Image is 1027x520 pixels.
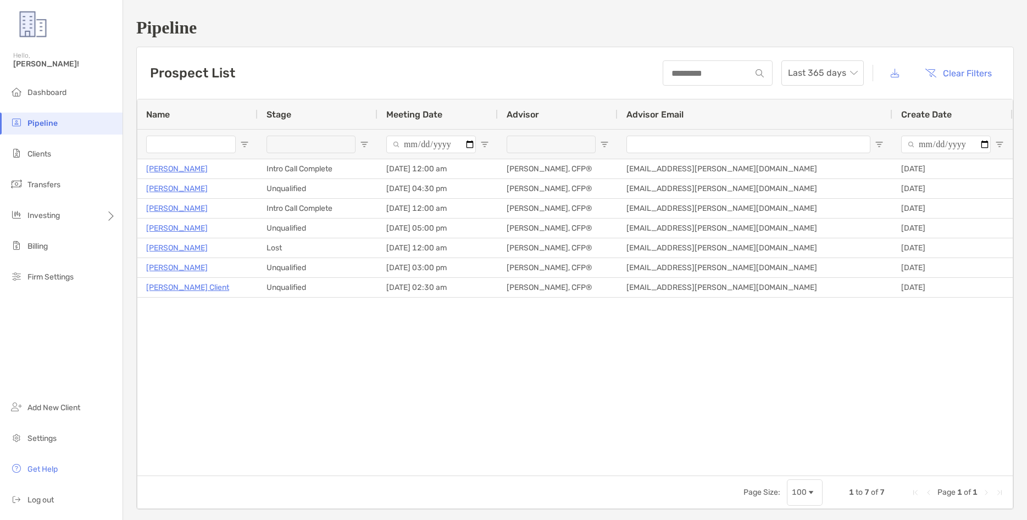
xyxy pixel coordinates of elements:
[875,140,884,149] button: Open Filter Menu
[146,281,229,294] a: [PERSON_NAME] Client
[27,465,58,474] span: Get Help
[880,488,885,497] span: 7
[964,488,971,497] span: of
[498,179,618,198] div: [PERSON_NAME], CFP®
[892,199,1013,218] div: [DATE]
[10,431,23,444] img: settings icon
[618,278,892,297] div: [EMAIL_ADDRESS][PERSON_NAME][DOMAIN_NAME]
[258,238,378,258] div: Lost
[917,61,1000,85] button: Clear Filters
[10,177,23,191] img: transfers icon
[626,109,684,120] span: Advisor Email
[507,109,539,120] span: Advisor
[871,488,878,497] span: of
[378,159,498,178] div: [DATE] 12:00 am
[618,219,892,238] div: [EMAIL_ADDRESS][PERSON_NAME][DOMAIN_NAME]
[146,221,208,235] a: [PERSON_NAME]
[378,278,498,297] div: [DATE] 02:30 am
[258,219,378,238] div: Unqualified
[743,488,780,497] div: Page Size:
[480,140,489,149] button: Open Filter Menu
[27,149,51,159] span: Clients
[386,109,442,120] span: Meeting Date
[498,199,618,218] div: [PERSON_NAME], CFP®
[618,179,892,198] div: [EMAIL_ADDRESS][PERSON_NAME][DOMAIN_NAME]
[901,136,991,153] input: Create Date Filter Input
[10,462,23,475] img: get-help icon
[146,202,208,215] a: [PERSON_NAME]
[10,116,23,129] img: pipeline icon
[258,199,378,218] div: Intro Call Complete
[618,238,892,258] div: [EMAIL_ADDRESS][PERSON_NAME][DOMAIN_NAME]
[146,136,236,153] input: Name Filter Input
[892,278,1013,297] div: [DATE]
[10,85,23,98] img: dashboard icon
[498,159,618,178] div: [PERSON_NAME], CFP®
[240,140,249,149] button: Open Filter Menu
[892,159,1013,178] div: [DATE]
[973,488,978,497] span: 1
[911,488,920,497] div: First Page
[995,140,1004,149] button: Open Filter Menu
[787,479,823,506] div: Page Size
[27,272,74,282] span: Firm Settings
[27,211,60,220] span: Investing
[258,159,378,178] div: Intro Call Complete
[892,258,1013,277] div: [DATE]
[258,278,378,297] div: Unqualified
[864,488,869,497] span: 7
[982,488,991,497] div: Next Page
[146,261,208,275] a: [PERSON_NAME]
[892,179,1013,198] div: [DATE]
[10,400,23,413] img: add_new_client icon
[13,59,116,69] span: [PERSON_NAME]!
[27,242,48,251] span: Billing
[498,278,618,297] div: [PERSON_NAME], CFP®
[10,208,23,221] img: investing icon
[136,18,1014,38] h1: Pipeline
[924,488,933,497] div: Previous Page
[600,140,609,149] button: Open Filter Menu
[498,219,618,238] div: [PERSON_NAME], CFP®
[386,136,476,153] input: Meeting Date Filter Input
[892,219,1013,238] div: [DATE]
[27,119,58,128] span: Pipeline
[498,238,618,258] div: [PERSON_NAME], CFP®
[267,109,291,120] span: Stage
[995,488,1004,497] div: Last Page
[849,488,854,497] span: 1
[378,238,498,258] div: [DATE] 12:00 am
[856,488,863,497] span: to
[258,179,378,198] div: Unqualified
[360,140,369,149] button: Open Filter Menu
[146,182,208,195] p: [PERSON_NAME]
[937,488,956,497] span: Page
[146,241,208,255] a: [PERSON_NAME]
[27,180,60,189] span: Transfers
[618,258,892,277] div: [EMAIL_ADDRESS][PERSON_NAME][DOMAIN_NAME]
[378,219,498,238] div: [DATE] 05:00 pm
[756,69,764,77] img: input icon
[957,488,962,497] span: 1
[150,65,235,81] h3: Prospect List
[10,270,23,283] img: firm-settings icon
[901,109,952,120] span: Create Date
[10,493,23,506] img: logout icon
[498,258,618,277] div: [PERSON_NAME], CFP®
[378,199,498,218] div: [DATE] 12:00 am
[27,88,66,97] span: Dashboard
[258,258,378,277] div: Unqualified
[10,239,23,252] img: billing icon
[378,179,498,198] div: [DATE] 04:30 pm
[10,147,23,160] img: clients icon
[27,434,57,443] span: Settings
[13,4,53,44] img: Zoe Logo
[27,403,80,412] span: Add New Client
[146,162,208,176] a: [PERSON_NAME]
